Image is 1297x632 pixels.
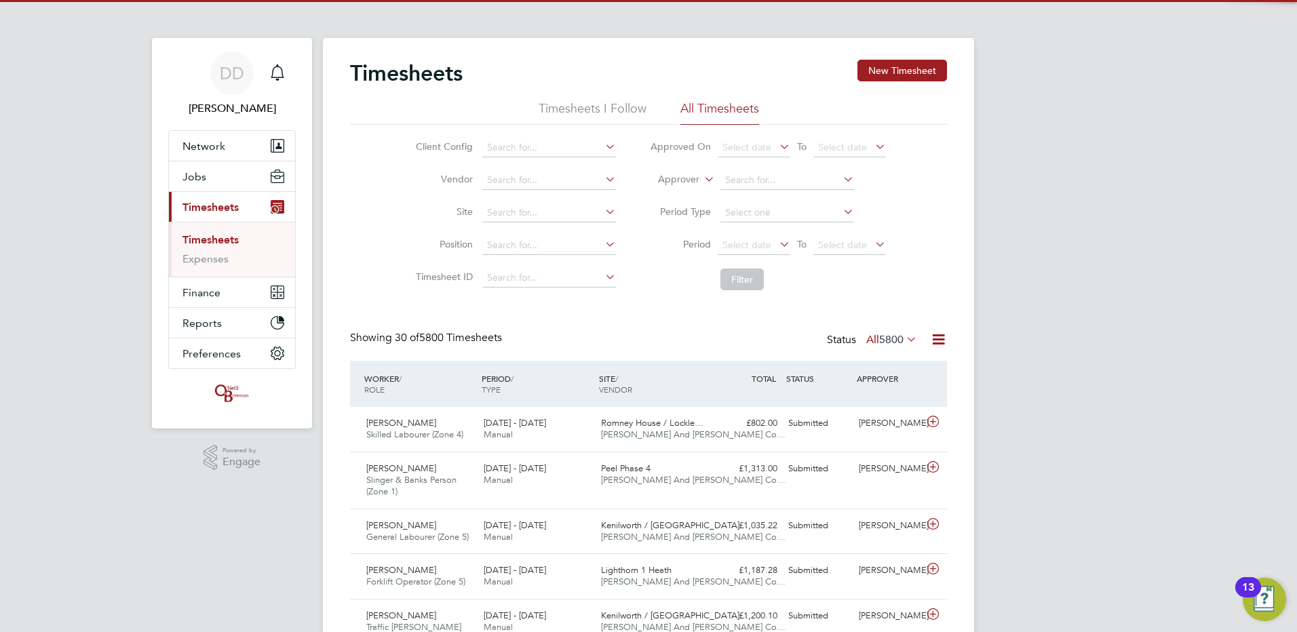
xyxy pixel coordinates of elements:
[1242,587,1254,605] div: 13
[818,239,867,251] span: Select date
[366,531,469,542] span: General Labourer (Zone 5)
[182,170,206,183] span: Jobs
[783,366,853,391] div: STATUS
[482,171,616,190] input: Search for...
[169,277,295,307] button: Finance
[793,235,811,253] span: To
[169,161,295,191] button: Jobs
[601,531,786,542] span: [PERSON_NAME] And [PERSON_NAME] Co…
[484,417,546,429] span: [DATE] - [DATE]
[712,605,783,627] div: £1,200.10
[650,140,711,153] label: Approved On
[364,384,385,395] span: ROLE
[601,462,651,474] span: Peel Phase 4
[783,559,853,582] div: Submitted
[366,564,436,576] span: [PERSON_NAME]
[601,417,703,429] span: Romney House / Lockle…
[182,233,239,246] a: Timesheets
[169,308,295,338] button: Reports
[168,100,296,117] span: Dalia Dimitrova
[482,236,616,255] input: Search for...
[169,192,295,222] button: Timesheets
[857,60,947,81] button: New Timesheet
[366,462,436,474] span: [PERSON_NAME]
[169,222,295,277] div: Timesheets
[601,519,748,531] span: Kenilworth / [GEOGRAPHIC_DATA]…
[482,203,616,222] input: Search for...
[722,141,771,153] span: Select date
[853,412,924,435] div: [PERSON_NAME]
[182,347,241,360] span: Preferences
[712,515,783,537] div: £1,035.22
[484,429,513,440] span: Manual
[366,519,436,531] span: [PERSON_NAME]
[484,576,513,587] span: Manual
[827,331,920,350] div: Status
[395,331,419,344] span: 30 of
[866,333,917,347] label: All
[366,474,457,497] span: Slinger & Banks Person (Zone 1)
[152,38,312,429] nav: Main navigation
[412,238,473,250] label: Position
[601,610,748,621] span: Kenilworth / [GEOGRAPHIC_DATA]…
[638,173,699,186] label: Approver
[484,474,513,486] span: Manual
[222,445,260,456] span: Powered by
[722,239,771,251] span: Select date
[484,531,513,542] span: Manual
[650,238,711,250] label: Period
[752,373,776,384] span: TOTAL
[366,576,465,587] span: Forklift Operator (Zone 5)
[879,333,904,347] span: 5800
[818,141,867,153] span: Select date
[712,458,783,480] div: £1,313.00
[783,458,853,480] div: Submitted
[484,519,546,531] span: [DATE] - [DATE]
[482,384,501,395] span: TYPE
[615,373,618,384] span: /
[169,131,295,161] button: Network
[366,610,436,621] span: [PERSON_NAME]
[511,373,514,384] span: /
[484,462,546,474] span: [DATE] - [DATE]
[204,445,261,471] a: Powered byEngage
[1243,578,1286,621] button: Open Resource Center, 13 new notifications
[596,366,713,401] div: SITE
[182,286,220,299] span: Finance
[720,203,854,222] input: Select one
[601,429,786,440] span: [PERSON_NAME] And [PERSON_NAME] Co…
[412,205,473,218] label: Site
[853,559,924,582] div: [PERSON_NAME]
[712,412,783,435] div: £802.00
[853,458,924,480] div: [PERSON_NAME]
[212,382,252,404] img: oneillandbrennan-logo-retina.png
[182,252,229,265] a: Expenses
[222,456,260,468] span: Engage
[484,564,546,576] span: [DATE] - [DATE]
[680,100,759,125] li: All Timesheets
[168,382,296,404] a: Go to home page
[366,417,436,429] span: [PERSON_NAME]
[412,140,473,153] label: Client Config
[484,610,546,621] span: [DATE] - [DATE]
[601,576,786,587] span: [PERSON_NAME] And [PERSON_NAME] Co…
[650,205,711,218] label: Period Type
[853,605,924,627] div: [PERSON_NAME]
[599,384,632,395] span: VENDOR
[350,331,505,345] div: Showing
[169,338,295,368] button: Preferences
[350,60,463,87] h2: Timesheets
[399,373,402,384] span: /
[220,64,244,82] span: DD
[712,559,783,582] div: £1,187.28
[366,429,463,440] span: Skilled Labourer (Zone 4)
[783,605,853,627] div: Submitted
[412,173,473,185] label: Vendor
[539,100,646,125] li: Timesheets I Follow
[853,366,924,391] div: APPROVER
[412,271,473,283] label: Timesheet ID
[601,564,672,576] span: Lighthorn 1 Heath
[361,366,478,401] div: WORKER
[182,317,222,330] span: Reports
[182,140,225,153] span: Network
